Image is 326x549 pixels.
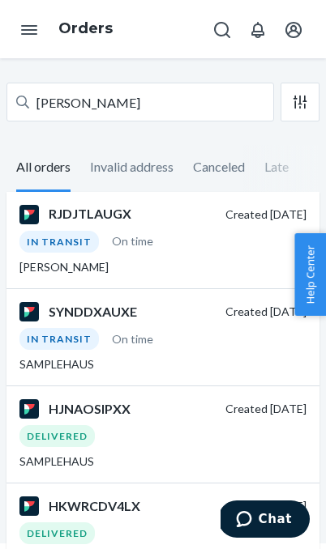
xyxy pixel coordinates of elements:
[45,6,126,53] ol: breadcrumbs
[19,356,307,372] div: SAMPLEHAUS
[193,145,245,189] div: Canceled
[225,498,307,514] div: Created [DATE]
[221,500,310,541] iframe: Opens a widget where you can chat to one of our agents
[13,13,45,45] button: Open Navigation
[112,233,153,249] p: On time
[49,205,216,223] div: RJDJTLAUGX
[19,231,99,253] div: IN TRANSIT
[49,400,216,419] div: HJNAOSIPXX
[19,425,95,447] div: DELIVERED
[49,303,216,321] div: SYNDDXAUXE
[225,304,307,320] div: Created [DATE]
[19,328,99,350] div: IN TRANSIT
[277,13,310,45] button: Open account menu
[281,83,320,121] button: Filter
[294,233,326,316] button: Help Center
[49,497,216,516] div: HKWRCDV4LX
[6,289,320,386] a: SYNDDXAUXECreated [DATE]IN TRANSITOn timeSAMPLEHAUS
[58,19,113,37] a: Orders
[19,522,95,544] div: DELIVERED
[242,13,274,45] button: Open notifications
[225,206,307,223] div: Created [DATE]
[90,145,174,189] div: Invalid address
[6,386,320,483] a: HJNAOSIPXXCreated [DATE]DELIVEREDSAMPLEHAUS
[112,331,153,347] p: On time
[264,145,289,189] div: Late
[16,145,71,192] div: All orders
[6,192,320,289] a: RJDJTLAUGXCreated [DATE]IN TRANSITOn time[PERSON_NAME]
[19,259,307,275] div: [PERSON_NAME]
[225,401,307,417] div: Created [DATE]
[206,13,238,45] button: Open Search Box
[19,453,307,470] div: SAMPLEHAUS
[6,83,274,121] input: Search orders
